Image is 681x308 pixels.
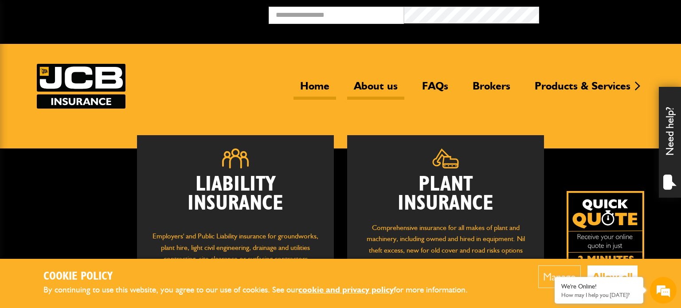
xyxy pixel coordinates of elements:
[360,222,531,267] p: Comprehensive insurance for all makes of plant and machinery, including owned and hired in equipm...
[150,230,321,273] p: Employers' and Public Liability insurance for groundworks, plant hire, light civil engineering, d...
[567,191,644,269] a: Get your insurance quote isn just 2-minutes
[298,285,394,295] a: cookie and privacy policy
[37,64,125,109] a: JCB Insurance Services
[561,283,637,290] div: We're Online!
[150,175,321,222] h2: Liability Insurance
[294,79,336,100] a: Home
[37,64,125,109] img: JCB Insurance Services logo
[528,79,637,100] a: Products & Services
[43,270,482,284] h2: Cookie Policy
[567,191,644,269] img: Quick Quote
[659,87,681,198] div: Need help?
[43,283,482,297] p: By continuing to use this website, you agree to our use of cookies. See our for more information.
[466,79,517,100] a: Brokers
[538,265,581,288] button: Manage
[587,265,638,288] button: Allow all
[415,79,455,100] a: FAQs
[360,175,531,213] h2: Plant Insurance
[347,79,404,100] a: About us
[561,292,637,298] p: How may I help you today?
[539,7,674,20] button: Broker Login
